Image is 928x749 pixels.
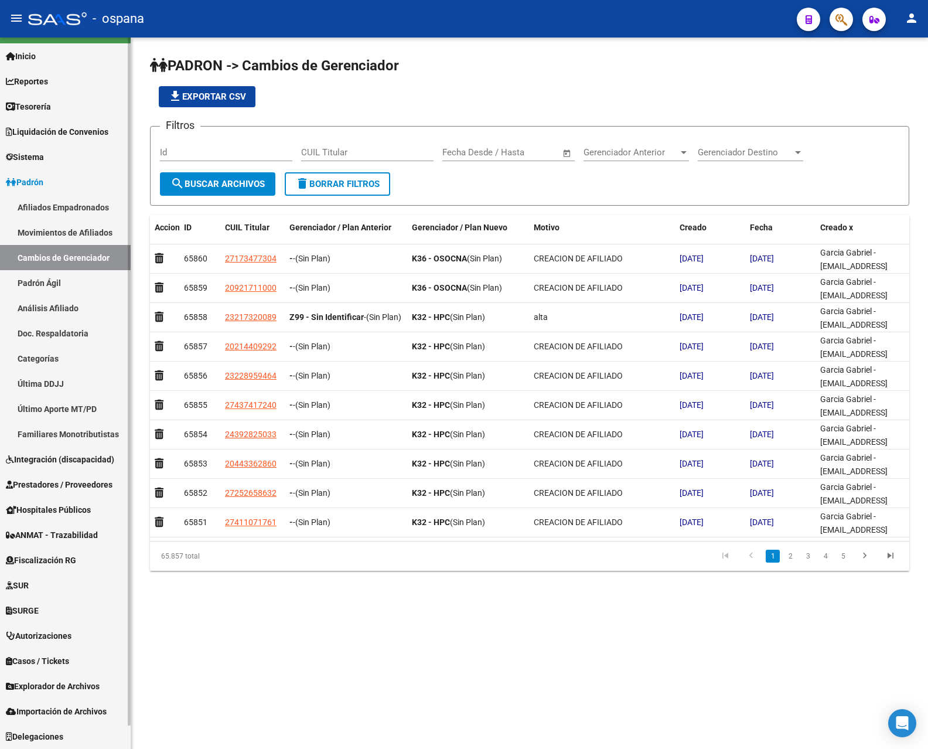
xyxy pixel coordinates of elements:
datatable-header-cell: Gerenciador / Plan Anterior [285,215,407,254]
span: Garcia Gabriel - [EMAIL_ADDRESS][PERSON_NAME][DOMAIN_NAME] [820,365,888,414]
span: - [289,342,330,351]
a: 2 [783,550,797,563]
datatable-header-cell: Fecha [745,215,816,254]
datatable-header-cell: Accion [150,215,179,254]
span: PADRON -> Cambios de Gerenciador [150,57,399,74]
span: Fecha [750,223,773,232]
li: page 3 [799,546,817,566]
span: CREACION DE AFILIADO [534,254,623,263]
button: Open calendar [561,147,574,160]
span: Casos / Tickets [6,655,69,668]
span: [DATE] [750,254,774,263]
span: 65855 [184,400,207,410]
span: Inicio [6,50,36,63]
span: - [289,430,330,439]
span: [DATE] [680,371,704,380]
span: 65854 [184,430,207,439]
span: (Sin Plan) [450,371,485,380]
span: (Sin Plan) [295,488,330,498]
span: Accion [155,223,180,232]
strong: K32 - HPC [412,518,450,527]
datatable-header-cell: Creado [675,215,745,254]
span: 20214409292 [225,342,277,351]
span: [DATE] [680,342,704,351]
datatable-header-cell: CUIL Titular [220,215,285,254]
span: (Sin Plan) [295,371,330,380]
strong: - [289,400,293,410]
span: ANMAT - Trazabilidad [6,529,98,542]
span: (Sin Plan) [450,518,485,527]
span: Garcia Gabriel - [EMAIL_ADDRESS][PERSON_NAME][DOMAIN_NAME] [820,336,888,385]
span: Explorador de Archivos [6,680,100,693]
span: (Sin Plan) [450,459,485,468]
button: Buscar Archivos [160,172,275,196]
li: page 4 [817,546,834,566]
span: [DATE] [680,430,704,439]
span: Motivo [534,223,559,232]
datatable-header-cell: Creado x [816,215,909,254]
span: - [289,312,401,322]
span: 27437417240 [225,400,277,410]
a: go to previous page [740,550,762,563]
span: Padrón [6,176,43,189]
span: Gerenciador / Plan Nuevo [412,223,507,232]
span: [DATE] [750,312,774,322]
span: Buscar Archivos [170,179,265,189]
span: (Sin Plan) [450,400,485,410]
span: Creado x [820,223,853,232]
span: [DATE] [680,312,704,322]
span: (Sin Plan) [467,283,502,292]
span: Delegaciones [6,730,63,743]
span: [DATE] [680,283,704,292]
a: 1 [766,550,780,563]
span: 27173477304 [225,254,277,263]
div: 65.857 total [150,542,300,571]
a: 3 [801,550,815,563]
span: 65853 [184,459,207,468]
span: (Sin Plan) [295,518,330,527]
datatable-header-cell: ID [179,215,220,254]
span: Garcia Gabriel - [EMAIL_ADDRESS][PERSON_NAME][DOMAIN_NAME] [820,394,888,444]
mat-icon: search [170,176,185,190]
strong: K32 - HPC [412,342,450,351]
datatable-header-cell: Gerenciador / Plan Nuevo [407,215,530,254]
span: 23217320089 [225,312,277,322]
span: Garcia Gabriel - [EMAIL_ADDRESS][PERSON_NAME][DOMAIN_NAME] [820,512,888,561]
span: (Sin Plan) [366,312,401,322]
input: Fecha fin [500,147,557,158]
strong: - [289,430,293,439]
span: - [289,488,330,498]
span: Garcia Gabriel - [EMAIL_ADDRESS][PERSON_NAME][DOMAIN_NAME] [820,307,888,356]
span: - [289,254,330,263]
span: CREACION DE AFILIADO [534,518,623,527]
a: go to last page [879,550,902,563]
span: Garcia Gabriel - [EMAIL_ADDRESS][PERSON_NAME][DOMAIN_NAME] [820,248,888,297]
span: CREACION DE AFILIADO [534,488,623,498]
span: (Sin Plan) [295,342,330,351]
a: go to first page [714,550,736,563]
span: 27411071761 [225,518,277,527]
span: [DATE] [680,518,704,527]
strong: - [289,518,293,527]
strong: K32 - HPC [412,371,450,380]
span: Importación de Archivos [6,705,107,718]
span: [DATE] [680,459,704,468]
strong: - [289,342,293,351]
span: Borrar Filtros [295,179,380,189]
span: 20443362860 [225,459,277,468]
span: 65852 [184,488,207,498]
span: [DATE] [750,459,774,468]
span: CUIL Titular [225,223,269,232]
datatable-header-cell: Motivo [529,215,675,254]
span: Gerenciador / Plan Anterior [289,223,391,232]
span: (Sin Plan) [450,488,485,498]
span: ID [184,223,192,232]
span: (Sin Plan) [450,312,485,322]
li: page 5 [834,546,852,566]
span: CREACION DE AFILIADO [534,400,623,410]
strong: - [289,488,293,498]
span: [DATE] [680,488,704,498]
span: Prestadores / Proveedores [6,478,112,491]
span: 24392825033 [225,430,277,439]
span: [DATE] [750,518,774,527]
